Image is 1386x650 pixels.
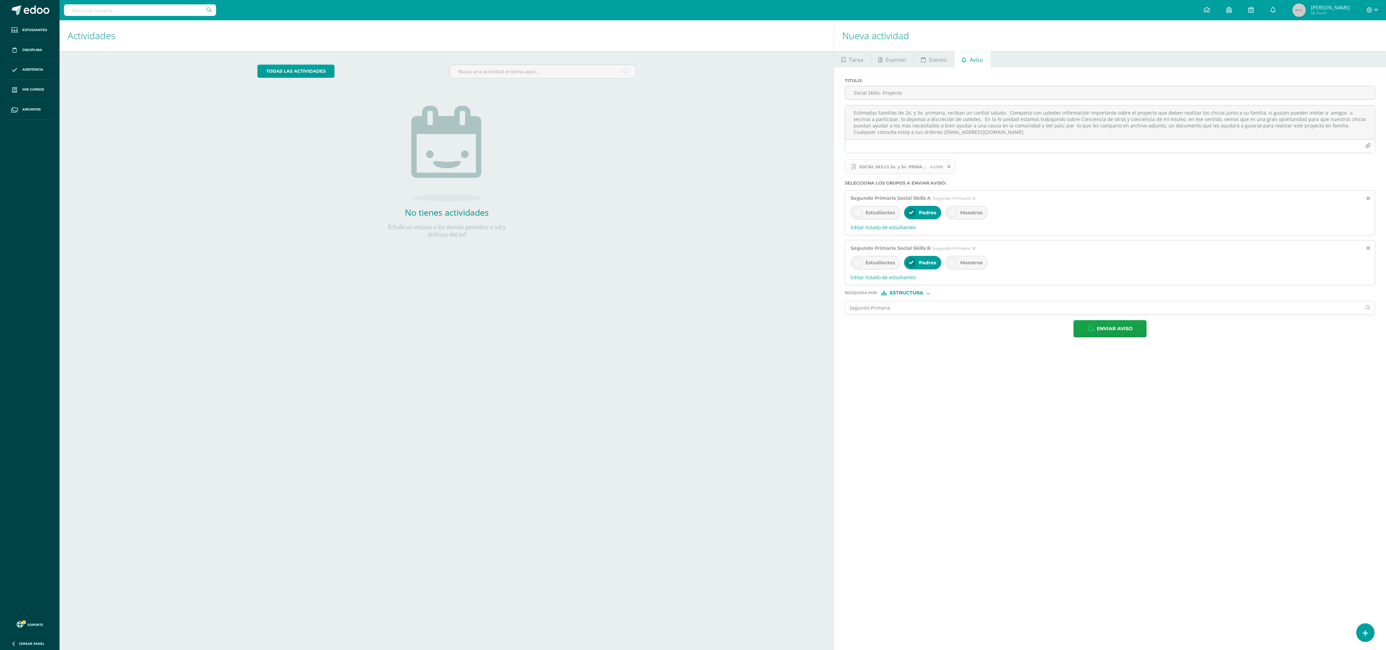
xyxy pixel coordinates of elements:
span: Estudiantes [865,210,895,216]
a: Examen [871,51,913,67]
a: Soporte [8,620,51,629]
span: Aviso [970,52,983,68]
label: Selecciona los grupos a enviar aviso : [845,180,1375,186]
h1: Nueva actividad [842,20,1378,51]
span: Editar listado de estudiantes [851,274,1369,281]
span: Segundo Primaria 'A' [932,196,976,201]
input: Titulo [845,86,1375,99]
span: Editar listado de estudiantes [851,224,1369,231]
span: Estructura [890,291,923,295]
a: Mis cursos [5,80,54,100]
img: no_activities.png [411,106,482,201]
span: Segundo Primaria Social Skills A [851,195,931,201]
a: Evento [914,51,954,67]
span: Archivos [22,107,41,112]
span: Disciplina [22,47,42,53]
div: [object Object] [881,291,932,295]
span: Maestros [960,260,983,266]
span: SOCIAL SKILLS 2o. y 3o. PRIMARIA.pdf [856,164,930,169]
span: Segundo Primaria 'B' [932,246,976,251]
h1: Actividades [68,20,826,51]
input: Ej. Primero primaria [845,301,1361,314]
a: Archivos [5,100,54,120]
p: Échale un vistazo a los demás períodos o sal y disfruta del sol [379,223,514,238]
label: Titulo : [845,78,1375,83]
span: Segundo Primaria Social Skills B [851,245,931,251]
a: Estudiantes [5,20,54,40]
span: Remover archivo [943,163,955,170]
span: Asistencia [22,67,43,72]
input: Busca un usuario... [64,4,216,16]
span: Examen [886,52,906,68]
span: Enviar aviso [1097,320,1133,337]
span: Estudiantes [22,27,47,33]
textarea: Estimadas Familias de 2o. y 3o. primaria, reciban un cordial saludo. Comparto con ustedes informa... [845,105,1375,139]
span: [PERSON_NAME] [1311,4,1350,11]
span: Tarea [849,52,863,68]
span: Maestros [960,210,983,216]
h2: No tienes actividades [379,207,514,218]
img: 45x45 [1292,3,1306,17]
button: Enviar aviso [1073,320,1147,337]
span: SOCIAL SKILLS 2o. y 3o. PRIMARIA.pdf [845,160,955,174]
a: todas las Actividades [257,65,334,78]
span: Estudiantes [865,260,895,266]
span: 4.67MB [930,164,943,169]
a: Tarea [834,51,871,67]
span: Búsqueda por : [845,291,878,295]
span: Mis cursos [22,87,44,92]
a: Disciplina [5,40,54,60]
span: Soporte [27,622,43,627]
a: Aviso [954,51,991,67]
span: Padres [919,260,936,266]
span: Mi Perfil [1311,10,1350,16]
a: Asistencia [5,60,54,80]
span: Evento [929,52,947,68]
span: Padres [919,210,936,216]
input: Busca una actividad próxima aquí... [450,65,636,78]
span: Cerrar panel [19,641,45,646]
